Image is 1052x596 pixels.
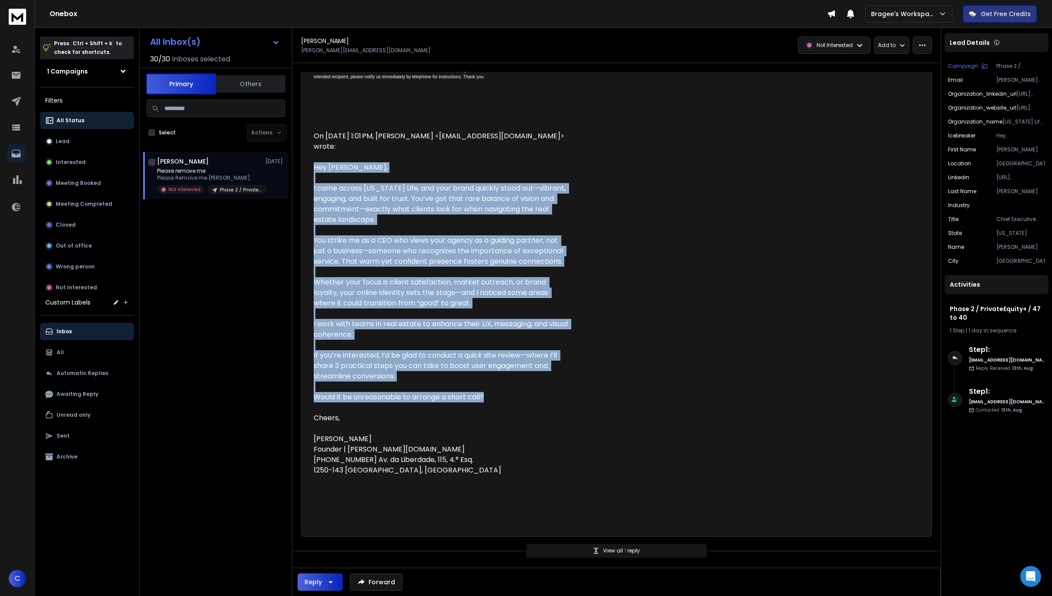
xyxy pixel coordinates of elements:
[1016,104,1045,111] p: [URL][DOMAIN_NAME]
[56,284,97,291] p: Not Interested
[40,237,134,254] button: Out of office
[996,174,1045,181] p: [URL][DOMAIN_NAME][PERSON_NAME]
[948,118,1002,125] p: organization_name
[624,547,627,554] span: 1
[40,112,134,129] button: All Status
[1017,90,1045,97] p: [URL][DOMAIN_NAME][US_STATE]
[314,131,568,152] div: On [DATE] 1:01 PM, [PERSON_NAME] <[EMAIL_ADDRESS][DOMAIN_NAME]> wrote:
[40,323,134,340] button: Inbox
[314,162,568,496] div: Hey [PERSON_NAME], I came across [US_STATE] Life, and your brand quickly stood out—vibrant, engag...
[996,160,1045,167] p: [GEOGRAPHIC_DATA]
[603,547,640,554] p: View all reply
[150,37,201,46] h1: All Inbox(s)
[57,370,108,377] p: Automatic Replies
[976,407,1022,413] p: Contacted
[948,132,975,139] p: Icebreaker
[948,146,976,153] p: First Name
[40,154,134,171] button: Interested
[50,9,827,19] h1: Onebox
[40,406,134,424] button: Unread only
[969,386,1045,397] h6: Step 1 :
[265,158,285,165] p: [DATE]
[47,67,88,76] h1: 1 Campaigns
[56,159,86,166] p: Interested
[172,54,230,64] h3: Inboxes selected
[301,47,431,54] p: [PERSON_NAME][EMAIL_ADDRESS][DOMAIN_NAME]
[40,365,134,382] button: Automatic Replies
[996,216,1045,223] p: Chief Executive Officer
[817,42,853,49] p: Not Interested
[216,74,285,94] button: Others
[945,275,1049,294] div: Activities
[996,132,1045,139] p: Hey [PERSON_NAME], I came across [US_STATE] Life, and your brand quickly stood out—vibrant, engag...
[71,38,114,48] span: Ctrl + Shift + k
[57,391,98,398] p: Awaiting Reply
[40,63,134,80] button: 1 Campaigns
[948,174,969,181] p: linkedin
[40,448,134,465] button: Archive
[1001,407,1022,413] span: 13th, Aug
[969,398,1045,405] h6: [EMAIL_ADDRESS][DOMAIN_NAME]
[948,63,988,70] button: Campaign
[996,188,1045,195] p: [PERSON_NAME]
[948,244,964,251] p: name
[948,90,1017,97] p: organization_linkedin_url
[996,244,1045,251] p: [PERSON_NAME]
[350,573,402,591] button: Forward
[45,298,90,307] h3: Custom Labels
[948,202,970,209] p: industry
[9,9,26,25] img: logo
[54,39,122,57] p: Press to check for shortcuts.
[56,221,76,228] p: Closed
[871,10,938,18] p: Bragee's Workspace
[948,258,958,265] p: city
[146,74,216,94] button: Primary
[996,230,1045,237] p: [US_STATE]
[220,187,261,193] p: Phase 2 / PrivateEquity+ / 47 to 40
[948,188,976,195] p: Last Name
[40,258,134,275] button: Wrong person
[981,10,1031,18] p: Get Free Credits
[56,263,95,270] p: Wrong person
[948,63,978,70] p: Campaign
[976,365,1033,372] p: Reply Received
[9,570,26,587] button: C
[1020,566,1041,587] div: Open Intercom Messenger
[56,180,101,187] p: Meeting Booked
[1012,365,1033,372] span: 13th, Aug
[950,38,990,47] p: Lead Details
[40,174,134,192] button: Meeting Booked
[40,279,134,296] button: Not Interested
[40,385,134,403] button: Awaiting Reply
[157,174,261,181] p: Please Remove me [PERSON_NAME]
[40,344,134,361] button: All
[948,160,971,167] p: location
[948,216,958,223] p: title
[57,117,84,124] p: All Status
[40,195,134,213] button: Meeting Completed
[40,427,134,445] button: Sent
[143,33,287,50] button: All Inbox(s)
[56,201,112,208] p: Meeting Completed
[963,5,1037,23] button: Get Free Credits
[57,432,70,439] p: Sent
[996,63,1045,70] p: Phase 2 / PrivateEquity+ / 47 to 40
[298,573,343,591] button: Reply
[168,186,201,193] p: Not Interested
[950,305,1043,322] h1: Phase 2 / PrivateEquity+ / 47 to 40
[878,42,896,49] p: Add to
[57,412,90,419] p: Unread only
[950,327,1043,334] div: |
[950,327,965,334] span: 1 Step
[301,37,349,45] h1: [PERSON_NAME]
[996,258,1045,265] p: [GEOGRAPHIC_DATA]
[157,157,209,166] h1: [PERSON_NAME]
[57,453,77,460] p: Archive
[40,216,134,234] button: Closed
[996,146,1045,153] p: [PERSON_NAME]
[57,328,72,335] p: Inbox
[150,54,170,64] span: 30 / 30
